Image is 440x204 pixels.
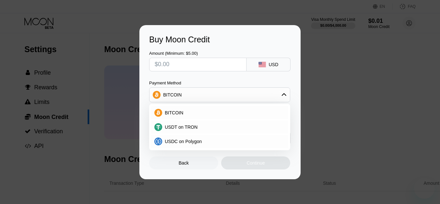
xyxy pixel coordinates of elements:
[151,106,288,119] div: BITCOIN
[179,160,189,166] div: Back
[155,58,241,71] input: $0.00
[151,121,288,134] div: USDT on TRON
[149,88,290,101] div: BITCOIN
[149,80,290,85] div: Payment Method
[165,124,198,130] span: USDT on TRON
[163,92,182,97] div: BITCOIN
[165,110,183,115] span: BITCOIN
[149,51,247,56] div: Amount (Minimum: $5.00)
[165,139,202,144] span: USDC on Polygon
[151,135,288,148] div: USDC on Polygon
[414,178,435,199] iframe: Button to launch messaging window
[269,62,278,67] div: USD
[149,35,291,44] div: Buy Moon Credit
[149,156,218,169] div: Back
